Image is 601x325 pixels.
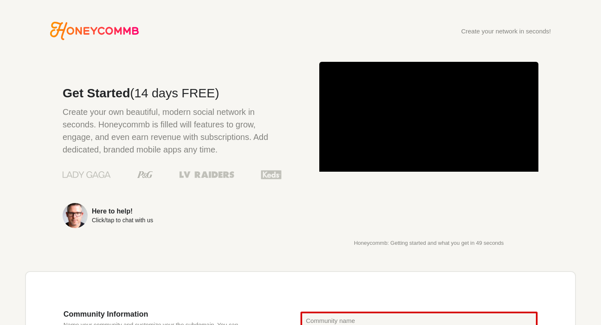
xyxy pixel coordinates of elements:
div: Click/tap to chat with us [92,217,153,223]
img: Las Vegas Raiders [179,171,234,178]
a: Go to Honeycommb homepage [50,22,139,40]
h3: Community Information [63,310,250,319]
p: Honeycommb: Getting started and what you get in 49 seconds [319,240,538,246]
iframe: Intercom live chat [568,292,588,312]
span: (14 days FREE) [130,86,219,100]
img: Lady Gaga [63,168,111,181]
img: Procter & Gamble [137,171,153,178]
div: Here to help! [92,208,153,215]
h2: Get Started [63,87,282,99]
img: Keds [261,169,282,180]
svg: Honeycommb [50,22,139,40]
img: Sean [63,203,88,228]
a: Here to help!Click/tap to chat with us [63,203,282,228]
p: Create your own beautiful, modern social network in seconds. Honeycommb is filled will features t... [63,106,282,156]
div: Create your network in seconds! [461,28,551,34]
